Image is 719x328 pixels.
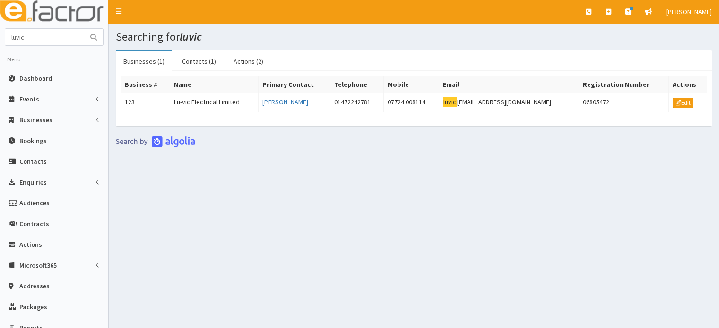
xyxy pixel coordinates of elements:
[673,98,693,108] a: Edit
[170,93,259,112] td: Lu-vic Electrical Limited
[19,199,50,207] span: Audiences
[116,136,195,147] img: search-by-algolia-light-background.png
[116,51,172,71] a: Businesses (1)
[226,51,271,71] a: Actions (2)
[443,97,457,107] mark: luvic
[330,76,384,93] th: Telephone
[579,76,669,93] th: Registration Number
[19,240,42,249] span: Actions
[384,76,439,93] th: Mobile
[121,93,170,112] td: 123
[116,31,712,43] h1: Searching for
[259,76,330,93] th: Primary Contact
[262,98,308,106] a: [PERSON_NAME]
[19,282,50,290] span: Addresses
[19,74,52,83] span: Dashboard
[174,51,224,71] a: Contacts (1)
[19,303,47,311] span: Packages
[384,93,439,112] td: 07724 008114
[439,76,579,93] th: Email
[19,178,47,186] span: Enquiries
[5,29,85,45] input: Search...
[19,157,47,166] span: Contacts
[330,93,384,112] td: 01472242781
[439,93,579,112] td: [EMAIL_ADDRESS][DOMAIN_NAME]
[170,76,259,93] th: Name
[19,219,49,228] span: Contracts
[19,116,52,124] span: Businesses
[19,95,39,103] span: Events
[180,29,202,44] i: luvic
[121,76,170,93] th: Business #
[666,8,712,16] span: [PERSON_NAME]
[19,136,47,145] span: Bookings
[579,93,669,112] td: 06805472
[19,261,57,269] span: Microsoft365
[669,76,707,93] th: Actions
